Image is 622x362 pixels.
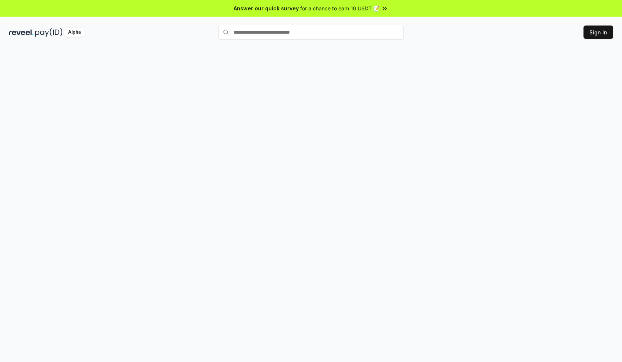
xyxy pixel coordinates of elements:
[64,28,85,37] div: Alpha
[9,28,34,37] img: reveel_dark
[234,4,299,12] span: Answer our quick survey
[35,28,63,37] img: pay_id
[300,4,379,12] span: for a chance to earn 10 USDT 📝
[583,26,613,39] button: Sign In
